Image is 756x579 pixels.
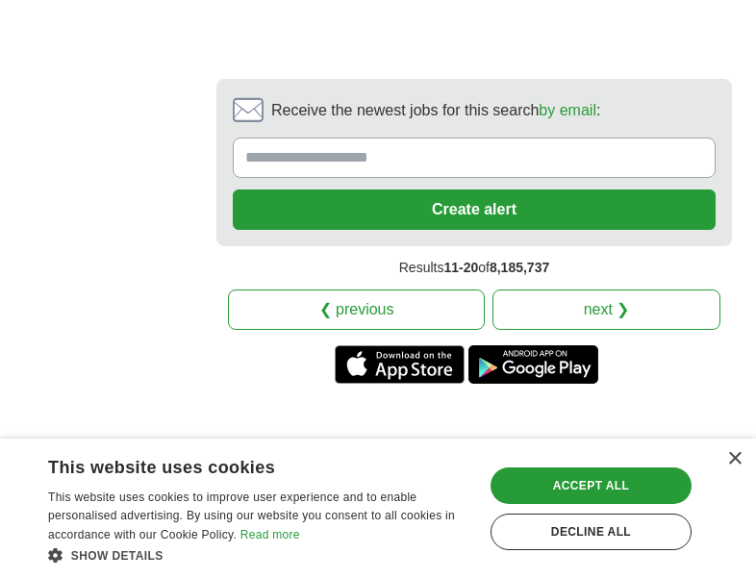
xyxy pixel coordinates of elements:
[335,345,465,384] a: Get the iPhone app
[492,289,720,330] a: next ❯
[491,514,692,550] div: Decline all
[233,189,716,230] button: Create alert
[727,452,742,466] div: Close
[271,99,600,122] span: Receive the newest jobs for this search :
[71,549,164,563] span: Show details
[490,260,549,275] span: 8,185,737
[216,246,732,289] div: Results of
[443,260,478,275] span: 11-20
[468,345,598,384] a: Get the Android app
[228,289,485,330] a: ❮ previous
[48,545,470,565] div: Show details
[539,102,596,118] a: by email
[240,528,300,541] a: Read more, opens a new window
[491,467,692,504] div: Accept all
[48,491,455,542] span: This website uses cookies to improve user experience and to enable personalised advertising. By u...
[48,450,422,479] div: This website uses cookies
